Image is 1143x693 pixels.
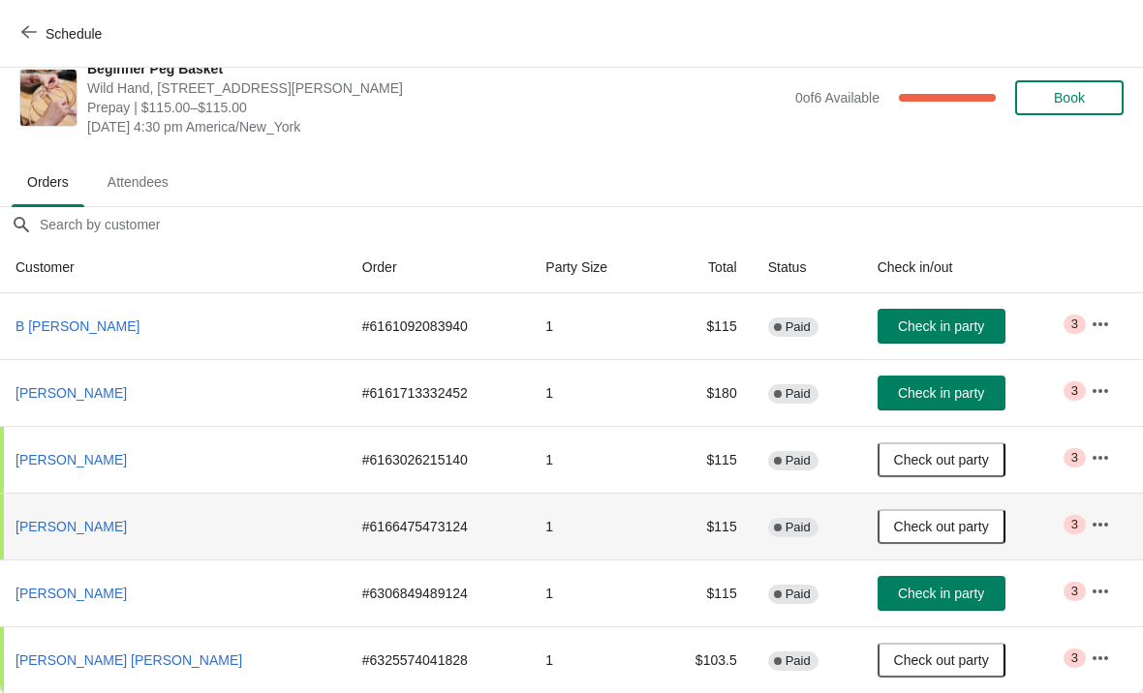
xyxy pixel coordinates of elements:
button: Check out party [878,442,1005,477]
button: [PERSON_NAME] [PERSON_NAME] [8,643,250,678]
span: Check in party [898,586,984,601]
span: 3 [1071,316,1078,332]
span: 3 [1071,383,1078,399]
span: 3 [1071,517,1078,532]
td: # 6306849489124 [347,559,531,626]
span: B [PERSON_NAME] [15,318,139,334]
button: B [PERSON_NAME] [8,309,147,344]
span: [PERSON_NAME] [15,385,127,401]
span: Beginner Peg Basket [87,59,786,78]
span: [PERSON_NAME] [PERSON_NAME] [15,652,242,668]
button: Check in party [878,576,1005,611]
td: # 6166475473124 [347,493,531,559]
span: Check out party [894,519,989,534]
span: Paid [786,653,811,669]
span: [DATE] 4:30 pm America/New_York [87,117,786,136]
td: 1 [530,426,655,493]
span: [PERSON_NAME] [15,586,127,601]
td: $115 [655,293,753,359]
th: Status [753,242,862,293]
span: 3 [1071,450,1078,466]
span: Schedule [46,26,102,42]
button: [PERSON_NAME] [8,576,135,611]
span: Check in party [898,385,984,401]
span: Wild Hand, [STREET_ADDRESS][PERSON_NAME] [87,78,786,98]
span: Orders [12,165,84,199]
th: Check in/out [862,242,1075,293]
input: Search by customer [39,207,1143,242]
th: Order [347,242,531,293]
td: 1 [530,359,655,426]
td: $115 [655,426,753,493]
span: Check in party [898,318,984,334]
button: Schedule [10,16,117,51]
td: # 6325574041828 [347,626,531,693]
td: $180 [655,359,753,426]
button: Book [1015,80,1124,115]
img: Beginner Peg Basket [20,70,77,126]
td: $115 [655,559,753,626]
td: 1 [530,559,655,626]
span: Paid [786,319,811,335]
button: Check out party [878,643,1005,678]
span: 0 of 6 Available [795,90,880,105]
span: Check out party [894,452,989,467]
span: [PERSON_NAME] [15,519,127,534]
span: Prepay | $115.00–$115.00 [87,98,786,117]
th: Total [655,242,753,293]
button: Check in party [878,309,1005,344]
td: # 6163026215140 [347,426,531,493]
button: [PERSON_NAME] [8,509,135,544]
th: Party Size [530,242,655,293]
button: Check out party [878,509,1005,544]
span: Paid [786,587,811,602]
td: 1 [530,493,655,559]
span: [PERSON_NAME] [15,452,127,467]
span: Paid [786,386,811,402]
span: Paid [786,520,811,535]
td: # 6161092083940 [347,293,531,359]
td: $115 [655,493,753,559]
span: 3 [1071,584,1078,599]
button: [PERSON_NAME] [8,442,135,477]
span: 3 [1071,650,1078,666]
td: 1 [530,293,655,359]
span: Attendees [92,165,184,199]
button: [PERSON_NAME] [8,376,135,410]
td: # 6161713332452 [347,359,531,426]
span: Book [1054,90,1085,105]
span: Check out party [894,652,989,668]
button: Check in party [878,376,1005,410]
td: 1 [530,626,655,693]
td: $103.5 [655,626,753,693]
span: Paid [786,453,811,468]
